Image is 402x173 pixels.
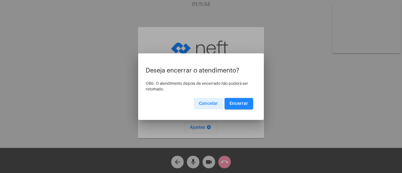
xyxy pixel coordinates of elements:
span: Encerrar [230,101,248,106]
p: Deseja encerrar o atendimento? [146,67,256,74]
span: Cancelar [199,101,218,106]
span: OBS: O atendimento depois de encerrado não poderá ser retomado. [146,82,248,91]
button: Cancelar [194,98,223,109]
button: Encerrar [225,98,253,109]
